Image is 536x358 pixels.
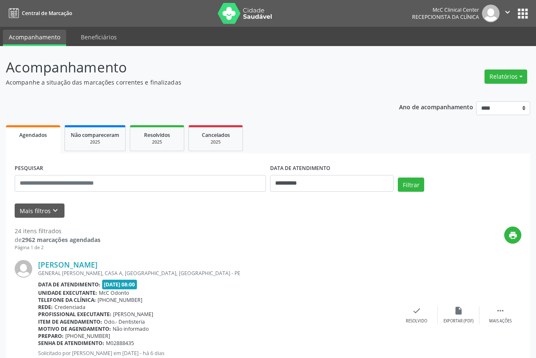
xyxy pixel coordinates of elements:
[71,131,119,139] span: Não compareceram
[496,306,505,315] i: 
[19,131,47,139] span: Agendados
[75,30,123,44] a: Beneficiários
[195,139,237,145] div: 2025
[22,236,100,244] strong: 2962 marcações agendadas
[54,304,85,311] span: Credenciada
[113,325,149,332] span: Não informado
[15,244,100,251] div: Página 1 de 2
[484,70,527,84] button: Relatórios
[65,332,110,340] span: [PHONE_NUMBER]
[144,131,170,139] span: Resolvidos
[489,318,512,324] div: Mais ações
[515,6,530,21] button: apps
[38,311,111,318] b: Profissional executante:
[6,78,373,87] p: Acompanhe a situação das marcações correntes e finalizadas
[38,281,100,288] b: Data de atendimento:
[504,227,521,244] button: print
[38,318,102,325] b: Item de agendamento:
[454,306,463,315] i: insert_drive_file
[99,289,129,296] span: McC Odonto
[51,206,60,215] i: keyboard_arrow_down
[38,325,111,332] b: Motivo de agendamento:
[398,178,424,192] button: Filtrar
[15,203,64,218] button: Mais filtroskeyboard_arrow_down
[22,10,72,17] span: Central de Marcação
[412,6,479,13] div: McC Clinical Center
[406,318,427,324] div: Resolvido
[38,260,98,269] a: [PERSON_NAME]
[15,235,100,244] div: de
[106,340,134,347] span: M02888435
[6,6,72,20] a: Central de Marcação
[71,139,119,145] div: 2025
[38,296,96,304] b: Telefone da clínica:
[38,304,53,311] b: Rede:
[15,227,100,235] div: 24 itens filtrados
[412,13,479,21] span: Recepcionista da clínica
[6,57,373,78] p: Acompanhamento
[136,139,178,145] div: 2025
[202,131,230,139] span: Cancelados
[38,332,64,340] b: Preparo:
[15,162,43,175] label: PESQUISAR
[113,311,153,318] span: [PERSON_NAME]
[98,296,142,304] span: [PHONE_NUMBER]
[38,289,97,296] b: Unidade executante:
[102,280,137,289] span: [DATE] 08:00
[482,5,500,22] img: img
[412,306,421,315] i: check
[500,5,515,22] button: 
[503,8,512,17] i: 
[443,318,474,324] div: Exportar (PDF)
[508,231,518,240] i: print
[399,101,473,112] p: Ano de acompanhamento
[15,260,32,278] img: img
[38,270,396,277] div: GENERAL [PERSON_NAME], CASA A, [GEOGRAPHIC_DATA], [GEOGRAPHIC_DATA] - PE
[104,318,145,325] span: Odo.- Dentisteria
[38,340,104,347] b: Senha de atendimento:
[270,162,330,175] label: DATA DE ATENDIMENTO
[3,30,66,46] a: Acompanhamento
